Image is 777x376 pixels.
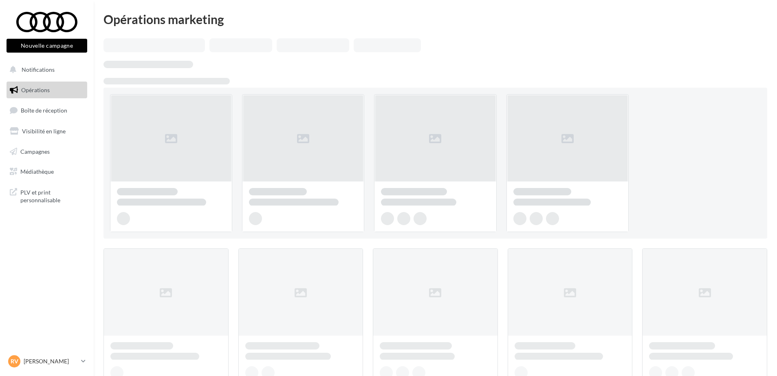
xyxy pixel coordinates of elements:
[5,123,89,140] a: Visibilité en ligne
[5,102,89,119] a: Boîte de réception
[5,61,86,78] button: Notifications
[21,107,67,114] span: Boîte de réception
[22,128,66,135] span: Visibilité en ligne
[5,82,89,99] a: Opérations
[5,184,89,208] a: PLV et print personnalisable
[7,354,87,369] a: RV [PERSON_NAME]
[11,357,18,365] span: RV
[5,143,89,160] a: Campagnes
[22,66,55,73] span: Notifications
[24,357,78,365] p: [PERSON_NAME]
[20,148,50,155] span: Campagnes
[103,13,767,25] div: Opérations marketing
[20,187,84,204] span: PLV et print personnalisable
[21,86,50,93] span: Opérations
[20,168,54,175] span: Médiathèque
[5,163,89,180] a: Médiathèque
[7,39,87,53] button: Nouvelle campagne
